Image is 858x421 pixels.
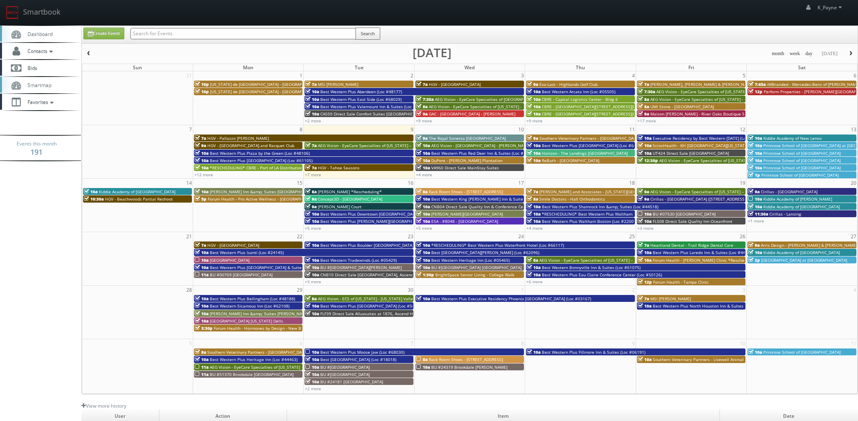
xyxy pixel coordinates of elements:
[526,118,543,124] a: +9 more
[416,296,430,301] span: 10a
[539,257,778,263] span: AEG Vision - EyeCare Specialties of [US_STATE] – Drs. [PERSON_NAME] and [PERSON_NAME]-Ost and Ass...
[318,143,474,148] span: AEG Vision - EyeCare Specialties of [US_STATE] – EyeCare in [GEOGRAPHIC_DATA]
[416,104,428,109] span: 8a
[527,189,538,194] span: 7a
[542,204,658,209] span: Best Western Plus Shamrock Inn &amp; Suites (Loc #44518)
[748,89,762,94] span: 12p
[195,81,209,87] span: 10p
[195,250,209,255] span: 10a
[320,265,402,270] span: BU #[GEOGRAPHIC_DATA][PERSON_NAME]
[431,242,564,248] span: *RESCHEDULING* Best Western Plus Waterfront Hotel (Loc #66117)
[305,204,317,209] span: 9a
[650,196,747,202] span: Cirillas - [GEOGRAPHIC_DATA] ([STREET_ADDRESS])
[305,349,319,355] span: 10a
[763,158,841,163] span: Primrose School of [GEOGRAPHIC_DATA]
[195,357,209,362] span: 10a
[195,372,209,377] span: 11a
[761,257,847,263] span: [GEOGRAPHIC_DATA] at [GEOGRAPHIC_DATA]
[748,135,762,141] span: 10a
[763,165,841,171] span: Primrose School of [GEOGRAPHIC_DATA]
[542,111,671,117] span: CBRE - [GEOGRAPHIC_DATA][STREET_ADDRESS][GEOGRAPHIC_DATA]
[195,165,209,171] span: 10a
[6,6,19,19] img: smartbook-logo.png
[431,211,503,217] span: [PERSON_NAME][GEOGRAPHIC_DATA]
[748,204,762,209] span: 10a
[318,296,447,301] span: AEG Vision - ECS of [US_STATE] - [US_STATE] Valley Family Eye Care
[210,265,330,270] span: Best Western Plus [GEOGRAPHIC_DATA] & Suites (Loc #61086)
[650,296,691,301] span: MSI [PERSON_NAME]
[210,303,290,309] span: Best Western Sicamous Inn (Loc #62108)
[517,125,525,134] span: 10
[527,143,541,148] span: 10a
[207,135,269,141] span: HGV - Pallazzo [PERSON_NAME]
[542,349,645,355] span: Best Western Plus Fillmore Inn & Suites (Loc #06191)
[210,165,364,171] span: *RESCHEDULING* CBRE - Port of LA Distribution Center - [GEOGRAPHIC_DATA] 1
[748,150,762,156] span: 10a
[650,96,787,102] span: AEG Vision - EyeCare Specialties of [US_STATE] - Carolina Family Vision
[527,135,538,141] span: 9a
[429,135,506,141] span: The Royal Sonesta [GEOGRAPHIC_DATA]
[416,218,430,224] span: 10a
[638,111,649,117] span: 9a
[416,225,432,231] a: +5 more
[305,279,321,284] a: +3 more
[576,64,585,71] span: Thu
[320,372,370,377] span: BU #[GEOGRAPHIC_DATA]
[638,357,651,362] span: 10a
[188,125,193,134] span: 7
[195,318,209,324] span: 10a
[210,372,294,377] span: BU #51370 Brookdale [GEOGRAPHIC_DATA]
[320,364,370,370] span: BU #[GEOGRAPHIC_DATA]
[653,143,748,148] span: ScionHealth - KH [GEOGRAPHIC_DATA][US_STATE]
[305,296,317,301] span: 8a
[431,165,499,171] span: VA960 Direct Sale MainStay Suites
[23,98,55,105] span: Favorites
[416,172,432,177] a: +4 more
[542,150,628,156] span: Horizon - The Landings [GEOGRAPHIC_DATA]
[761,242,857,248] span: Arris Design - [PERSON_NAME] & [PERSON_NAME]
[195,196,207,202] span: 5p
[542,143,645,148] span: Best Western Plus [GEOGRAPHIC_DATA] (Loc #64008)
[318,196,382,202] span: Concept3D - [GEOGRAPHIC_DATA]
[542,265,641,270] span: Best Western Bonnyville Inn & Suites (Loc #61075)
[99,189,175,194] span: Kiddie Academy of [GEOGRAPHIC_DATA]
[355,64,364,71] span: Tue
[416,135,428,141] span: 9a
[638,196,649,202] span: 9a
[413,49,451,57] h2: [DATE]
[539,189,666,194] span: [PERSON_NAME] and Associates - [US_STATE][GEOGRAPHIC_DATA]
[210,158,313,163] span: Best Western Plus [GEOGRAPHIC_DATA] (Loc #61105)
[769,211,801,217] span: Cirillas - Lansing
[416,272,434,278] span: 1:30p
[638,96,649,102] span: 8a
[299,125,303,134] span: 8
[305,211,319,217] span: 10a
[23,47,55,54] span: Contacts
[210,311,309,316] span: [PERSON_NAME] Inn &amp; Suites [PERSON_NAME]
[194,172,213,177] a: +12 more
[653,218,732,224] span: FL508 Direct Sale Quality Inn Oceanfront
[650,189,795,194] span: AEG Vision - EyeCare Specialties of [US_STATE] – [PERSON_NAME] Eye Care
[435,96,608,102] span: AEG Vision - EyeCare Specialties of [GEOGRAPHIC_DATA][US_STATE] - [GEOGRAPHIC_DATA]
[416,158,430,163] span: 10a
[195,189,209,194] span: 10a
[638,135,651,141] span: 10a
[81,402,126,409] a: View more history
[416,196,430,202] span: 10a
[748,172,760,178] span: 1p
[305,311,319,316] span: 10a
[195,158,209,163] span: 10a
[320,257,397,263] span: Best Western Tradewinds (Loc #05429)
[429,357,503,362] span: Rack Room Shoes - [STREET_ADDRESS]
[638,104,649,109] span: 8a
[748,165,762,171] span: 10a
[650,81,806,87] span: [PERSON_NAME], [PERSON_NAME] & [PERSON_NAME], LLC - [GEOGRAPHIC_DATA]
[638,218,651,224] span: 10a
[416,364,430,370] span: 10a
[208,196,319,202] span: Forum Health - Pro Active Wellness - [GEOGRAPHIC_DATA]
[416,357,428,362] span: 8a
[195,135,206,141] span: 7a
[195,349,206,355] span: 8a
[431,158,502,163] span: DuPont - [PERSON_NAME] Plantation
[318,81,358,87] span: MSI [PERSON_NAME]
